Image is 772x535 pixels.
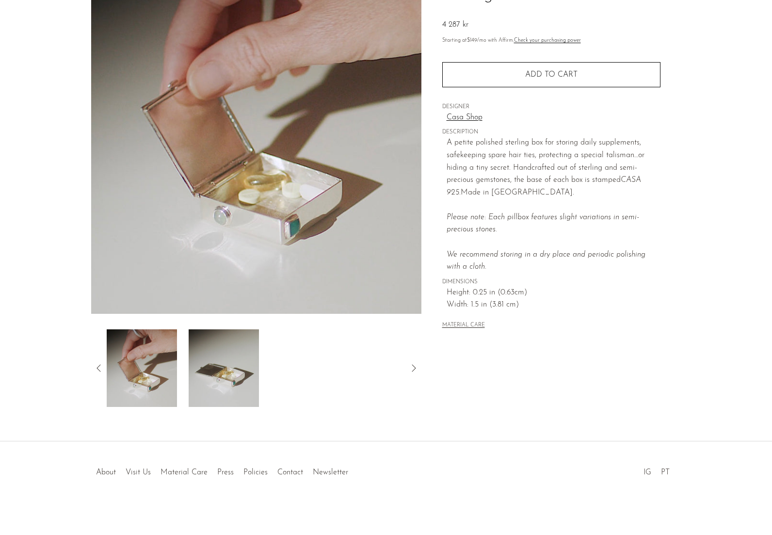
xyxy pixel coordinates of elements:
[447,112,660,124] a: Casa Shop
[447,213,645,271] em: Please note: Each pillbox features slight variations in semi-precious stones.
[161,469,208,476] a: Material Care
[447,176,641,196] em: CASA 925.
[189,329,259,407] img: Sterling Gemstone Pillbox
[447,137,660,274] p: A petite polished sterling box for storing daily supplements, safekeeping spare hair ties, protec...
[447,287,660,299] span: Height: 0.25 in (0.63cm)
[661,469,670,476] a: PT
[243,469,268,476] a: Policies
[643,469,651,476] a: IG
[639,461,675,479] ul: Social Medias
[467,38,477,43] span: $149
[442,36,660,45] p: Starting at /mo with Affirm.
[442,128,660,137] span: DESCRIPTION
[442,62,660,87] button: Add to cart
[217,469,234,476] a: Press
[514,38,581,43] a: Check your purchasing power - Learn more about Affirm Financing (opens in modal)
[442,278,660,287] span: DIMENSIONS
[126,469,151,476] a: Visit Us
[91,461,353,479] ul: Quick links
[442,21,468,29] span: 4 287 kr
[447,251,645,271] i: We recommend storing in a dry place and periodic polishing with a cloth.
[96,469,116,476] a: About
[447,299,660,311] span: Width: 1.5 in (3.81 cm)
[525,70,578,80] span: Add to cart
[107,329,177,407] img: Sterling Gemstone Pillbox
[442,322,485,329] button: MATERIAL CARE
[277,469,303,476] a: Contact
[442,103,660,112] span: DESIGNER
